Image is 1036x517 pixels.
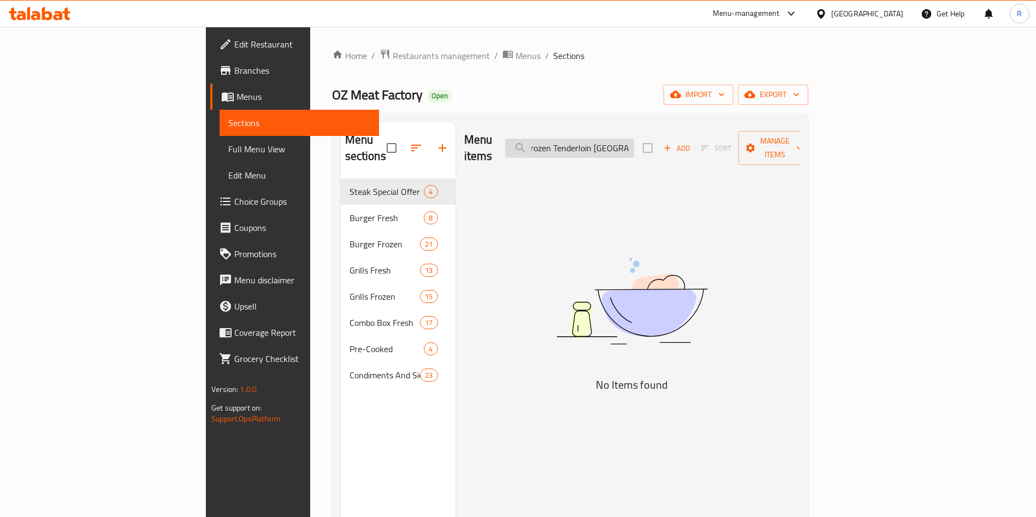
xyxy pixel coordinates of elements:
nav: Menu sections [341,174,455,393]
span: 21 [421,239,437,249]
a: Choice Groups [210,188,379,215]
span: 8 [424,213,437,223]
button: import [664,85,733,105]
div: Burger Fresh8 [341,205,455,231]
span: Promotions [234,247,370,260]
nav: breadcrumb [332,49,808,63]
li: / [545,49,549,62]
a: Grocery Checklist [210,346,379,372]
span: R [1017,8,1022,20]
img: dish.svg [495,229,768,373]
span: 23 [421,370,437,381]
div: items [424,211,437,224]
a: Full Menu View [220,136,379,162]
span: 4 [424,187,437,197]
li: / [494,49,498,62]
div: Grills Fresh13 [341,257,455,283]
span: Restaurants management [393,49,490,62]
div: items [420,237,437,251]
div: [GEOGRAPHIC_DATA] [831,8,903,20]
a: Promotions [210,241,379,267]
div: items [424,342,437,355]
span: Coverage Report [234,326,370,339]
h5: No Items found [495,376,768,394]
span: Upsell [234,300,370,313]
span: Combo Box Fresh [350,316,421,329]
a: Coverage Report [210,319,379,346]
div: Steak Special Offer4 [341,179,455,205]
input: search [505,139,634,158]
span: Coupons [234,221,370,234]
span: Select section first [694,140,738,157]
span: Version: [211,382,238,396]
span: Manage items [747,134,803,162]
div: items [420,369,437,382]
div: items [424,185,437,198]
span: Steak Special Offer [350,185,424,198]
span: Full Menu View [228,142,370,156]
a: Edit Menu [220,162,379,188]
div: Grills Frozen15 [341,283,455,310]
a: Menu disclaimer [210,267,379,293]
span: Grocery Checklist [234,352,370,365]
span: Grills Fresh [350,264,421,277]
a: Branches [210,57,379,84]
div: Condiments And Sides23 [341,362,455,388]
span: Choice Groups [234,195,370,208]
span: Condiments And Sides [350,369,421,382]
a: Menus [210,84,379,110]
div: Pre-Cooked4 [341,336,455,362]
a: Menus [502,49,541,63]
span: Sections [228,116,370,129]
span: 15 [421,292,437,302]
a: Support.OpsPlatform [211,412,281,426]
div: Combo Box Fresh17 [341,310,455,336]
button: export [738,85,808,105]
a: Sections [220,110,379,136]
span: Add item [659,140,694,157]
button: Manage items [738,131,812,165]
span: 13 [421,265,437,276]
span: Pre-Cooked [350,342,424,355]
a: Upsell [210,293,379,319]
span: 17 [421,318,437,328]
div: items [420,264,437,277]
h2: Menu items [464,132,493,164]
button: Add [659,140,694,157]
a: Edit Restaurant [210,31,379,57]
span: Add [662,142,691,154]
span: Branches [234,64,370,77]
span: Menus [236,90,370,103]
span: Select all sections [380,136,403,159]
span: Edit Restaurant [234,38,370,51]
span: Menus [516,49,541,62]
span: 1.0.0 [240,382,257,396]
button: Add section [429,135,455,161]
a: Coupons [210,215,379,241]
span: import [672,88,725,102]
a: Restaurants management [380,49,490,63]
div: Burger Frozen21 [341,231,455,257]
span: Sections [553,49,584,62]
span: Get support on: [211,401,262,415]
div: items [420,316,437,329]
span: Grills Frozen [350,290,421,303]
span: Burger Frozen [350,237,421,251]
span: Edit Menu [228,169,370,182]
span: export [747,88,800,102]
div: Open [427,90,452,103]
span: OZ Meat Factory [332,82,423,107]
span: Burger Fresh [350,211,424,224]
span: Open [427,91,452,100]
div: items [420,290,437,303]
div: Menu-management [713,7,780,20]
span: Menu disclaimer [234,274,370,287]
